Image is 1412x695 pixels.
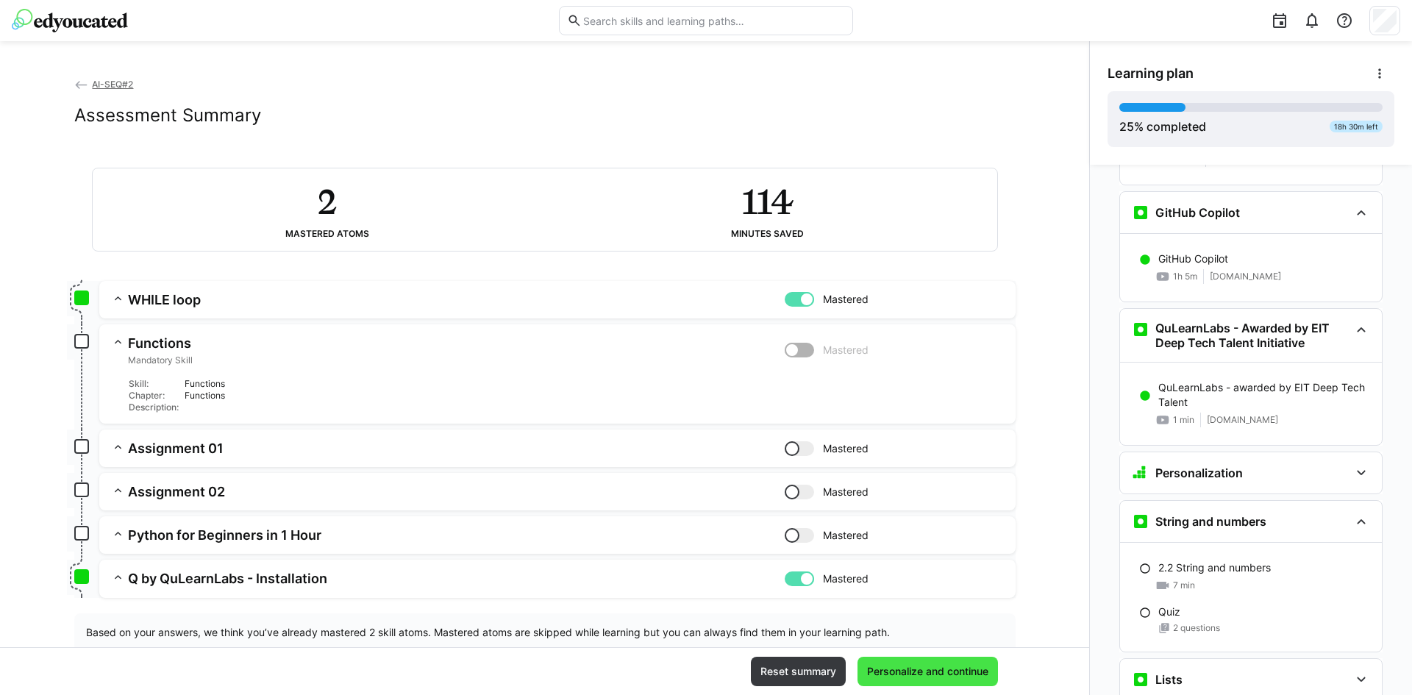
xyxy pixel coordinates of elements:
div: 18h 30m left [1330,121,1383,132]
h3: QuLearnLabs - Awarded by EIT Deep Tech Talent Initiative [1155,321,1349,350]
h3: Assignment 01 [128,440,785,457]
div: Based on your answers, we think you’ve already mastered 2 skill atoms. Mastered atoms are skipped... [74,613,1016,652]
h3: WHILE loop [128,291,785,308]
div: Minutes saved [731,229,804,239]
div: Functions [185,378,1004,390]
span: 2 questions [1173,622,1220,634]
span: Mandatory Skill [128,354,785,366]
span: Personalize and continue [865,664,991,679]
button: Reset summary [751,657,846,686]
h2: Assessment Summary [74,104,261,126]
span: Mastered [823,441,869,456]
div: Mastered atoms [285,229,369,239]
h3: GitHub Copilot [1155,205,1240,220]
span: [DOMAIN_NAME] [1210,271,1281,282]
p: 2.2 String and numbers [1158,560,1271,575]
div: Functions [185,390,1004,402]
h2: 2 [318,180,336,223]
h3: Assignment 02 [128,483,785,500]
h3: Personalization [1155,466,1243,480]
input: Search skills and learning paths… [582,14,845,27]
span: Mastered [823,292,869,307]
span: 1 min [1173,414,1194,426]
span: [DOMAIN_NAME] [1207,414,1278,426]
p: GitHub Copilot [1158,252,1228,266]
a: AI-SEQ#2 [74,79,134,90]
h3: Python for Beginners in 1 Hour [128,527,785,543]
span: 7 min [1173,580,1195,591]
span: Mastered [823,528,869,543]
span: 25 [1119,119,1134,134]
p: QuLearnLabs - awarded by EIT Deep Tech Talent [1158,380,1370,410]
span: AI-SEQ#2 [92,79,133,90]
div: Chapter: [129,390,179,402]
button: Personalize and continue [857,657,998,686]
h2: 114 [742,180,794,223]
div: Skill: [129,378,179,390]
span: Reset summary [758,664,838,679]
span: Mastered [823,343,869,357]
span: Mastered [823,571,869,586]
h3: Q by QuLearnLabs - Installation [128,570,785,587]
span: Learning plan [1108,65,1194,82]
h3: String and numbers [1155,514,1266,529]
span: 1h 5m [1173,271,1197,282]
h3: Lists [1155,672,1183,687]
div: Description: [129,402,179,413]
p: Quiz [1158,605,1180,619]
h3: Functions [128,335,785,352]
div: % completed [1119,118,1206,135]
span: Mastered [823,485,869,499]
